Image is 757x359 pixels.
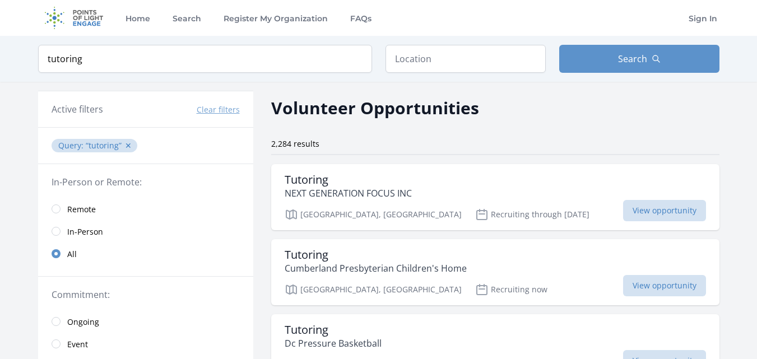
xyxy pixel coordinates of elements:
[38,333,253,355] a: Event
[38,45,372,73] input: Keyword
[285,262,467,275] p: Cumberland Presbyterian Children's Home
[58,140,86,151] span: Query :
[197,104,240,115] button: Clear filters
[52,288,240,301] legend: Commitment:
[285,187,412,200] p: NEXT GENERATION FOCUS INC
[52,102,103,116] h3: Active filters
[285,283,462,296] p: [GEOGRAPHIC_DATA], [GEOGRAPHIC_DATA]
[67,316,99,328] span: Ongoing
[271,138,319,149] span: 2,284 results
[285,248,467,262] h3: Tutoring
[475,208,589,221] p: Recruiting through [DATE]
[271,239,719,305] a: Tutoring Cumberland Presbyterian Children's Home [GEOGRAPHIC_DATA], [GEOGRAPHIC_DATA] Recruiting ...
[67,249,77,260] span: All
[271,164,719,230] a: Tutoring NEXT GENERATION FOCUS INC [GEOGRAPHIC_DATA], [GEOGRAPHIC_DATA] Recruiting through [DATE]...
[285,208,462,221] p: [GEOGRAPHIC_DATA], [GEOGRAPHIC_DATA]
[623,200,706,221] span: View opportunity
[52,175,240,189] legend: In-Person or Remote:
[67,339,88,350] span: Event
[271,95,479,120] h2: Volunteer Opportunities
[475,283,547,296] p: Recruiting now
[285,173,412,187] h3: Tutoring
[285,323,382,337] h3: Tutoring
[125,140,132,151] button: ✕
[38,198,253,220] a: Remote
[67,226,103,237] span: In-Person
[285,337,382,350] p: Dc Pressure Basketball
[86,140,122,151] q: tutoring
[38,243,253,265] a: All
[67,204,96,215] span: Remote
[38,310,253,333] a: Ongoing
[386,45,546,73] input: Location
[559,45,719,73] button: Search
[623,275,706,296] span: View opportunity
[38,220,253,243] a: In-Person
[618,52,647,66] span: Search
